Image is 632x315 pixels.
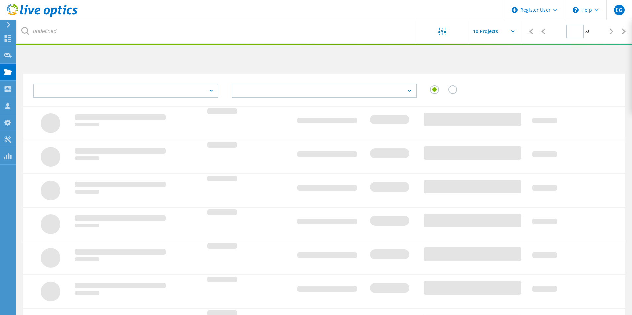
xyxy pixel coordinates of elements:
[585,29,589,35] span: of
[618,20,632,43] div: |
[523,20,536,43] div: |
[7,14,78,18] a: Live Optics Dashboard
[17,20,417,43] input: undefined
[616,7,623,13] span: EG
[573,7,579,13] svg: \n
